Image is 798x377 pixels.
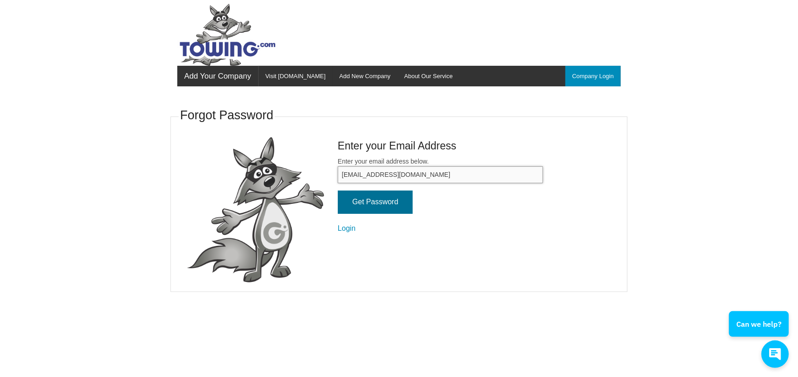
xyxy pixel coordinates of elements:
[332,66,397,86] a: Add New Company
[397,66,459,86] a: About Our Service
[180,107,273,124] h3: Forgot Password
[338,166,543,183] input: Enter your email address below.
[338,224,356,232] a: Login
[338,191,413,214] input: Get Password
[338,138,543,153] h4: Enter your Email Address
[338,157,543,183] label: Enter your email address below.
[187,137,324,283] img: fox-Presenting.png
[565,66,621,86] a: Company Login
[259,66,333,86] a: Visit [DOMAIN_NAME]
[177,4,278,66] img: Towing.com Logo
[722,286,798,377] iframe: Conversations
[177,66,258,86] a: Add Your Company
